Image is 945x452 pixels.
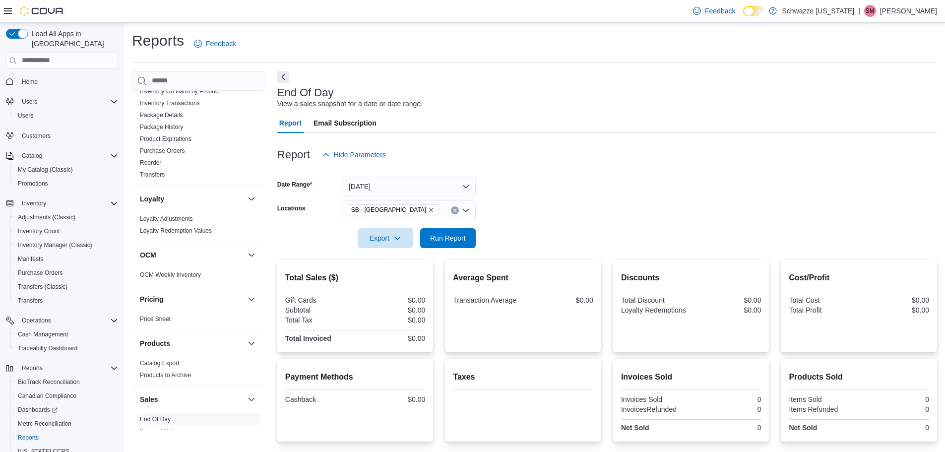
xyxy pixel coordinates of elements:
[18,150,118,162] span: Catalog
[14,211,118,223] span: Adjustments (Classic)
[140,372,191,379] a: Products to Archive
[10,177,122,191] button: Promotions
[140,416,171,423] a: End Of Day
[14,390,80,402] a: Canadian Compliance
[285,296,353,304] div: Gift Cards
[693,405,761,413] div: 0
[357,395,425,403] div: $0.00
[140,123,183,131] span: Package History
[789,306,857,314] div: Total Profit
[10,327,122,341] button: Cash Management
[10,431,122,445] button: Reports
[140,294,244,304] button: Pricing
[14,376,84,388] a: BioTrack Reconciliation
[10,163,122,177] button: My Catalog (Classic)
[277,204,306,212] label: Locations
[246,249,257,261] button: OCM
[14,295,47,307] a: Transfers
[364,228,407,248] span: Export
[693,424,761,432] div: 0
[14,225,118,237] span: Inventory Count
[453,272,593,284] h2: Average Spent
[343,177,476,196] button: [DATE]
[2,314,122,327] button: Operations
[22,364,43,372] span: Reports
[621,296,689,304] div: Total Discount
[140,415,171,423] span: End Of Day
[621,306,689,314] div: Loyalty Redemptions
[621,405,689,413] div: InvoicesRefunded
[2,129,122,143] button: Customers
[14,418,75,430] a: Metrc Reconciliation
[277,71,289,83] button: Next
[14,110,37,122] a: Users
[14,164,77,176] a: My Catalog (Classic)
[864,5,876,17] div: Sarah McDole
[246,293,257,305] button: Pricing
[14,390,118,402] span: Canadian Compliance
[334,150,386,160] span: Hide Parameters
[621,395,689,403] div: Invoices Sold
[858,5,860,17] p: |
[689,1,739,21] a: Feedback
[140,394,244,404] button: Sales
[18,315,118,326] span: Operations
[18,112,33,120] span: Users
[132,213,265,241] div: Loyalty
[140,100,200,107] a: Inventory Transactions
[132,269,265,285] div: OCM
[140,171,165,178] a: Transfers
[18,180,48,188] span: Promotions
[18,297,43,305] span: Transfers
[18,255,43,263] span: Manifests
[10,375,122,389] button: BioTrack Reconciliation
[140,271,201,279] span: OCM Weekly Inventory
[18,76,42,88] a: Home
[693,306,761,314] div: $0.00
[347,204,439,215] span: SB - Aurora
[693,296,761,304] div: $0.00
[18,96,118,108] span: Users
[246,337,257,349] button: Products
[18,362,47,374] button: Reports
[279,113,302,133] span: Report
[140,88,220,95] a: Inventory On Hand by Product
[861,395,929,403] div: 0
[140,338,170,348] h3: Products
[861,405,929,413] div: 0
[705,6,735,16] span: Feedback
[453,371,593,383] h2: Taxes
[430,233,466,243] span: Run Report
[18,130,55,142] a: Customers
[140,227,212,235] span: Loyalty Redemption Values
[420,228,476,248] button: Run Report
[782,5,854,17] p: Schwazze [US_STATE]
[351,205,426,215] span: SB - [GEOGRAPHIC_DATA]
[451,206,459,214] button: Clear input
[14,253,118,265] span: Manifests
[10,280,122,294] button: Transfers (Classic)
[743,6,764,16] input: Dark Mode
[140,171,165,179] span: Transfers
[789,424,817,432] strong: Net Sold
[357,316,425,324] div: $0.00
[14,281,118,293] span: Transfers (Classic)
[140,147,185,154] a: Purchase Orders
[277,149,310,161] h3: Report
[18,283,67,291] span: Transfers (Classic)
[140,159,161,167] span: Reorder
[246,393,257,405] button: Sales
[14,342,81,354] a: Traceabilty Dashboard
[18,269,63,277] span: Purchase Orders
[14,281,71,293] a: Transfers (Classic)
[861,306,929,314] div: $0.00
[132,313,265,329] div: Pricing
[140,359,179,367] span: Catalog Export
[140,111,183,119] span: Package Details
[18,344,77,352] span: Traceabilty Dashboard
[866,5,875,17] span: SM
[206,39,236,49] span: Feedback
[22,199,46,207] span: Inventory
[140,271,201,278] a: OCM Weekly Inventory
[18,315,55,326] button: Operations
